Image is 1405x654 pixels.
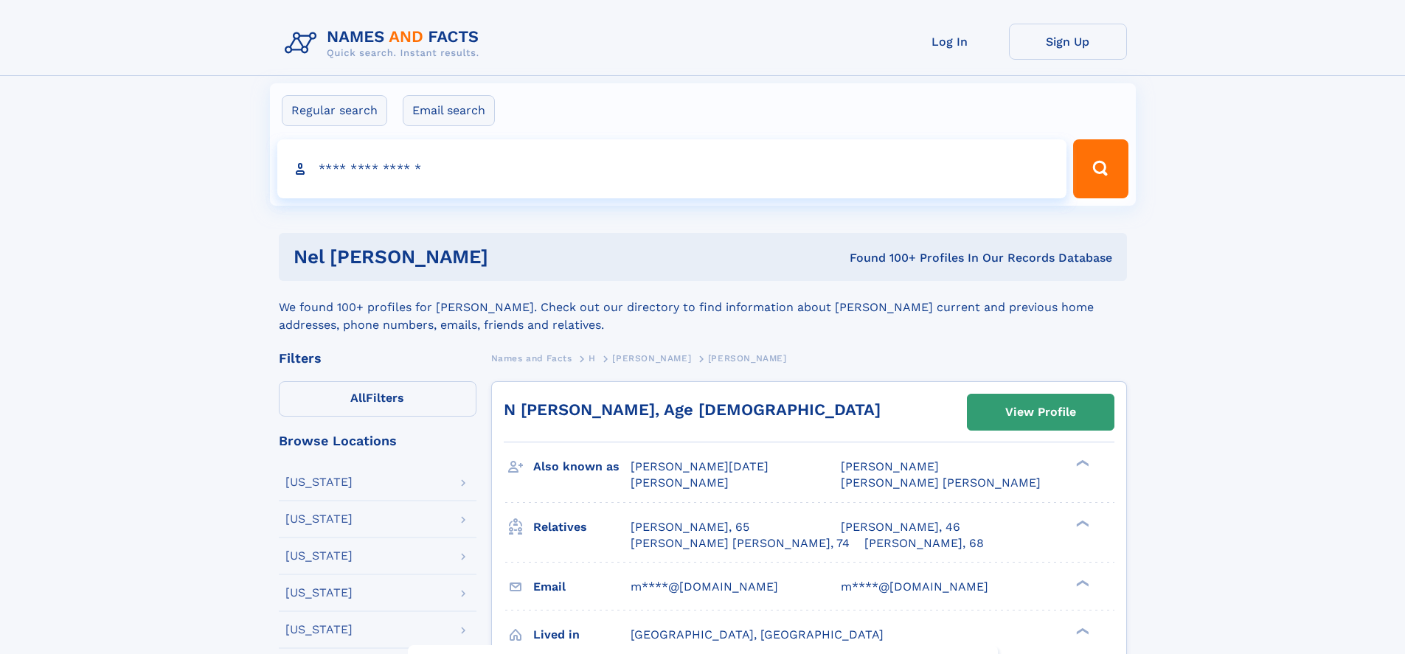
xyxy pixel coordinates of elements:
[285,624,353,636] div: [US_STATE]
[279,434,476,448] div: Browse Locations
[1072,518,1090,528] div: ❯
[277,139,1067,198] input: search input
[285,513,353,525] div: [US_STATE]
[533,515,631,540] h3: Relatives
[841,519,960,535] a: [PERSON_NAME], 46
[631,627,884,641] span: [GEOGRAPHIC_DATA], [GEOGRAPHIC_DATA]
[285,587,353,599] div: [US_STATE]
[864,535,984,552] a: [PERSON_NAME], 68
[533,574,631,599] h3: Email
[279,381,476,417] label: Filters
[533,622,631,647] h3: Lived in
[589,349,596,367] a: H
[708,353,787,363] span: [PERSON_NAME]
[841,459,939,473] span: [PERSON_NAME]
[282,95,387,126] label: Regular search
[1072,459,1090,468] div: ❯
[1073,139,1128,198] button: Search Button
[612,349,691,367] a: [PERSON_NAME]
[491,349,572,367] a: Names and Facts
[1009,24,1127,60] a: Sign Up
[504,400,881,419] a: N [PERSON_NAME], Age [DEMOGRAPHIC_DATA]
[403,95,495,126] label: Email search
[968,394,1114,430] a: View Profile
[279,24,491,63] img: Logo Names and Facts
[350,391,366,405] span: All
[841,476,1041,490] span: [PERSON_NAME] [PERSON_NAME]
[631,459,769,473] span: [PERSON_NAME][DATE]
[1072,578,1090,588] div: ❯
[285,476,353,488] div: [US_STATE]
[294,248,669,266] h1: nel [PERSON_NAME]
[1005,395,1076,429] div: View Profile
[285,550,353,562] div: [US_STATE]
[891,24,1009,60] a: Log In
[533,454,631,479] h3: Also known as
[279,352,476,365] div: Filters
[631,535,850,552] a: [PERSON_NAME] [PERSON_NAME], 74
[279,281,1127,334] div: We found 100+ profiles for [PERSON_NAME]. Check out our directory to find information about [PERS...
[612,353,691,363] span: [PERSON_NAME]
[669,250,1112,266] div: Found 100+ Profiles In Our Records Database
[631,476,729,490] span: [PERSON_NAME]
[589,353,596,363] span: H
[631,519,749,535] a: [PERSON_NAME], 65
[1072,626,1090,636] div: ❯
